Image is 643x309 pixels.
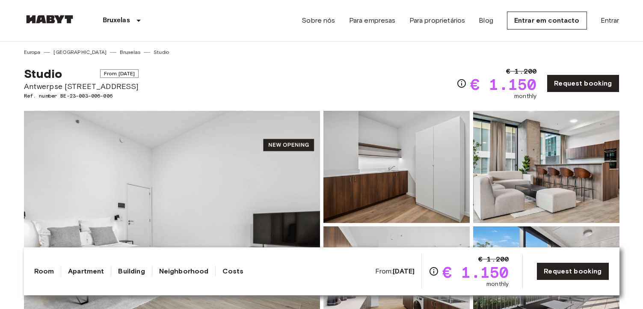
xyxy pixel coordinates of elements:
img: Habyt [24,15,75,24]
a: Neighborhood [159,266,209,276]
a: Bruxelas [120,48,140,56]
a: Building [118,266,145,276]
a: Blog [479,15,493,26]
img: Picture of unit BE-23-003-006-006 [473,111,619,223]
span: € 1.200 [478,254,509,264]
span: € 1.150 [442,264,509,280]
span: € 1.150 [470,77,536,92]
span: Ref. number BE-23-003-006-006 [24,92,139,100]
a: Entrar [601,15,619,26]
svg: Check cost overview for full price breakdown. Please note that discounts apply to new joiners onl... [429,266,439,276]
a: Para proprietários [409,15,465,26]
span: monthly [514,92,536,101]
span: Antwerpse [STREET_ADDRESS] [24,81,139,92]
a: Europa [24,48,41,56]
a: Studio [154,48,169,56]
span: Studio [24,66,62,81]
b: [DATE] [393,267,415,275]
span: From: [375,267,415,276]
span: € 1.200 [506,66,536,77]
a: Apartment [68,266,104,276]
a: Request booking [547,74,619,92]
a: Entrar em contacto [507,12,587,30]
a: Costs [222,266,243,276]
img: Picture of unit BE-23-003-006-006 [323,111,470,223]
a: Room [34,266,54,276]
a: Request booking [536,262,609,280]
a: Sobre nós [302,15,335,26]
span: From [DATE] [100,69,139,78]
p: Bruxelas [103,15,130,26]
a: Para empresas [349,15,396,26]
a: [GEOGRAPHIC_DATA] [53,48,107,56]
span: monthly [486,280,509,288]
svg: Check cost overview for full price breakdown. Please note that discounts apply to new joiners onl... [456,78,467,89]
